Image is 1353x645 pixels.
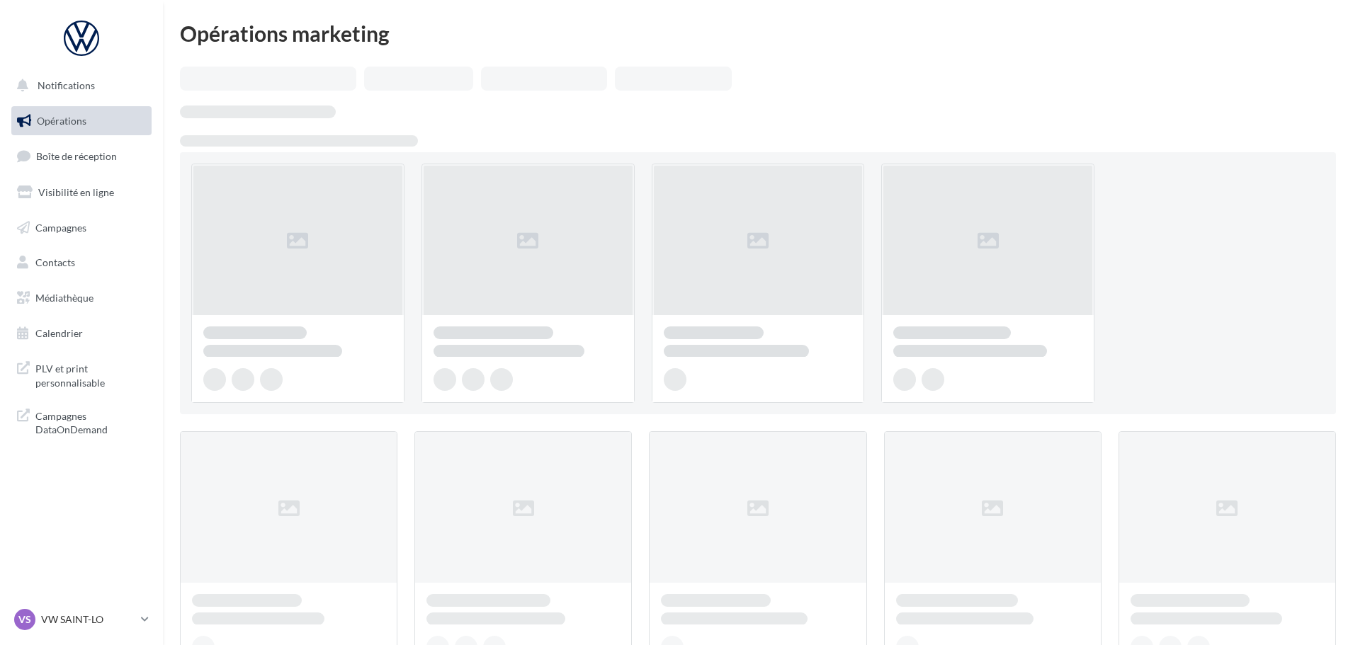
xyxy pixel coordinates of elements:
span: PLV et print personnalisable [35,359,146,389]
button: Notifications [9,71,149,101]
span: Médiathèque [35,292,94,304]
a: Visibilité en ligne [9,178,154,207]
span: Opérations [37,115,86,127]
span: Visibilité en ligne [38,186,114,198]
span: Campagnes DataOnDemand [35,406,146,437]
span: VS [18,612,31,627]
a: PLV et print personnalisable [9,353,154,395]
span: Boîte de réception [36,150,117,162]
div: Opérations marketing [180,23,1336,44]
a: Campagnes [9,213,154,243]
a: Campagnes DataOnDemand [9,401,154,443]
a: Contacts [9,248,154,278]
span: Campagnes [35,221,86,233]
a: Opérations [9,106,154,136]
a: VS VW SAINT-LO [11,606,152,633]
a: Calendrier [9,319,154,348]
a: Médiathèque [9,283,154,313]
span: Contacts [35,256,75,268]
span: Notifications [38,79,95,91]
span: Calendrier [35,327,83,339]
p: VW SAINT-LO [41,612,135,627]
a: Boîte de réception [9,141,154,171]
